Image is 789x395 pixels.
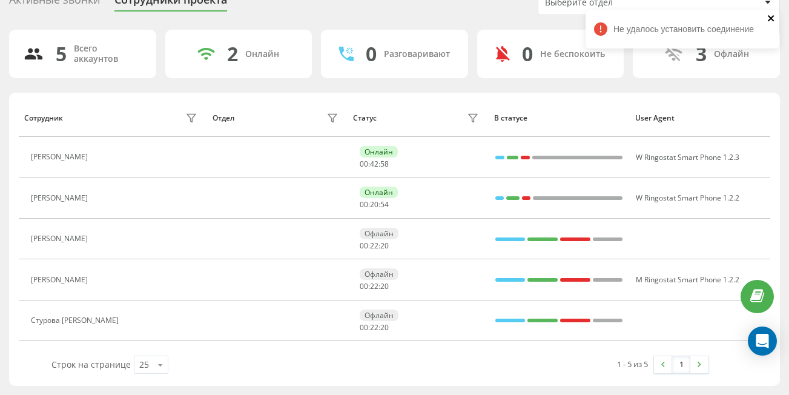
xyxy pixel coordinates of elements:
div: User Agent [635,114,765,122]
span: 42 [370,159,378,169]
div: 0 [522,42,533,65]
span: 00 [360,159,368,169]
div: Open Intercom Messenger [748,327,777,356]
span: W Ringostat Smart Phone 1.2.2 [636,193,739,203]
div: [PERSON_NAME] [31,153,91,161]
div: Офлайн [360,268,398,280]
div: Офлайн [714,49,749,59]
div: 0 [366,42,377,65]
div: В статусе [494,114,624,122]
span: 20 [380,322,389,333]
span: 22 [370,322,378,333]
div: Онлайн [360,146,398,158]
div: Офлайн [360,228,398,239]
span: M Ringostat Smart Phone 1.2.2 [636,274,739,285]
div: : : [360,282,389,291]
div: : : [360,324,389,332]
div: : : [360,242,389,250]
div: Сотрудник [24,114,63,122]
div: 5 [56,42,67,65]
div: 2 [227,42,238,65]
div: 25 [139,359,149,371]
div: Онлайн [360,187,398,198]
div: Cтурова [PERSON_NAME] [31,316,122,325]
span: Строк на странице [51,359,131,370]
div: 1 - 5 из 5 [617,358,648,370]
div: Отдел [213,114,234,122]
div: [PERSON_NAME] [31,194,91,202]
span: W Ringostat Smart Phone 1.2.3 [636,152,739,162]
span: 20 [380,281,389,291]
span: 20 [380,241,389,251]
span: 00 [360,322,368,333]
span: 00 [360,199,368,210]
span: 22 [370,241,378,251]
div: Офлайн [360,310,398,321]
div: [PERSON_NAME] [31,276,91,284]
div: Не удалось установить соединение [586,10,779,48]
div: : : [360,201,389,209]
div: Всего аккаунтов [74,44,142,64]
div: [PERSON_NAME] [31,234,91,243]
span: 20 [370,199,378,210]
div: Разговаривают [384,49,450,59]
span: 00 [360,241,368,251]
div: 3 [696,42,707,65]
a: 1 [672,356,690,373]
div: Статус [353,114,377,122]
span: 22 [370,281,378,291]
span: 54 [380,199,389,210]
span: 58 [380,159,389,169]
div: Онлайн [245,49,279,59]
div: Не беспокоить [540,49,605,59]
span: 00 [360,281,368,291]
button: close [767,13,776,25]
div: : : [360,160,389,168]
